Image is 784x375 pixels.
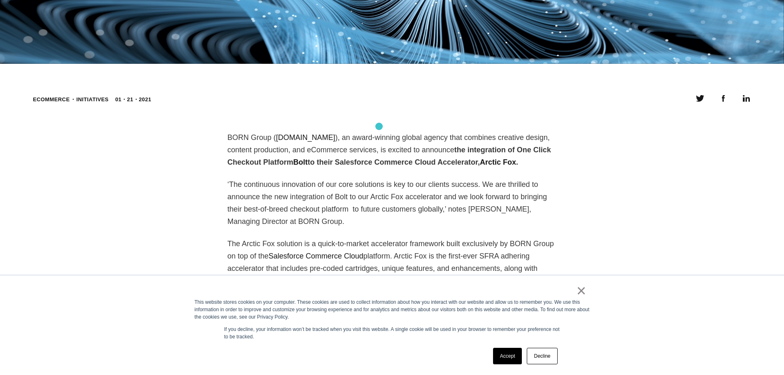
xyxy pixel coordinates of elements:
[269,252,363,260] a: Salesforce Commerce Cloud
[228,178,557,228] p: ‘The continuous innovation of our core solutions is key to our clients success. We are thrilled t...
[228,131,557,168] p: BORN Group ( ), an award-winning global agency that combines creative design, content production,...
[276,133,335,142] a: [DOMAIN_NAME]
[293,158,308,166] a: Bolt
[228,146,551,166] strong: the integration of One Click Checkout Platform to their Salesforce Commerce Cloud Accelerator, .
[224,326,560,340] p: If you decline, your information won’t be tracked when you visit this website. A single cookie wi...
[195,298,590,321] div: This website stores cookies on your computer. These cookies are used to collect information about...
[480,158,516,166] a: Arctic Fox
[76,96,108,102] a: Initiatives
[115,95,151,104] time: 01・21・2021
[527,348,557,364] a: Decline
[577,287,586,294] a: ×
[33,96,70,102] a: eCommerce
[493,348,522,364] a: Accept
